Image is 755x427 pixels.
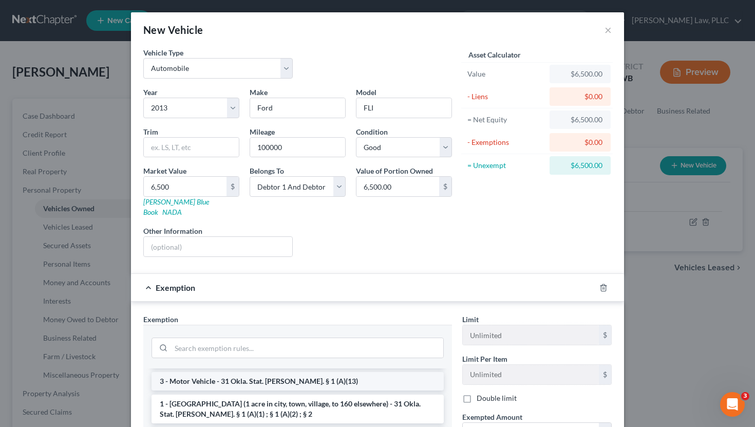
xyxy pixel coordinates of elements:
[468,49,521,60] label: Asset Calculator
[558,91,602,102] div: $0.00
[356,87,376,98] label: Model
[156,283,195,292] span: Exemption
[605,24,612,36] button: ×
[152,372,444,391] li: 3 - Motor Vehicle - 31 Okla. Stat. [PERSON_NAME]. § 1 (A)(13)
[143,226,202,236] label: Other Information
[720,392,745,417] iframe: Intercom live chat
[143,87,158,98] label: Year
[356,126,388,137] label: Condition
[467,69,545,79] div: Value
[162,208,182,216] a: NADA
[467,115,545,125] div: = Net Equity
[250,138,345,157] input: --
[152,395,444,423] li: 1 - [GEOGRAPHIC_DATA] (1 acre in city, town, village, to 160 elsewhere) - 31 Okla. Stat. [PERSON_...
[558,115,602,125] div: $6,500.00
[250,166,284,175] span: Belongs To
[741,392,749,400] span: 3
[143,315,178,324] span: Exemption
[463,365,599,384] input: --
[250,88,268,97] span: Make
[226,177,239,196] div: $
[143,47,183,58] label: Vehicle Type
[463,325,599,345] input: --
[250,98,345,118] input: ex. Nissan
[143,165,186,176] label: Market Value
[144,177,226,196] input: 0.00
[356,165,433,176] label: Value of Portion Owned
[171,338,443,358] input: Search exemption rules...
[250,126,275,137] label: Mileage
[144,138,239,157] input: ex. LS, LT, etc
[467,91,545,102] div: - Liens
[599,325,611,345] div: $
[356,98,451,118] input: ex. Altima
[599,365,611,384] div: $
[439,177,451,196] div: $
[467,160,545,171] div: = Unexempt
[143,23,203,37] div: New Vehicle
[143,126,158,137] label: Trim
[558,137,602,147] div: $0.00
[356,177,439,196] input: 0.00
[467,137,545,147] div: - Exemptions
[143,197,209,216] a: [PERSON_NAME] Blue Book
[558,69,602,79] div: $6,500.00
[462,315,479,324] span: Limit
[462,354,507,364] label: Limit Per Item
[144,237,292,256] input: (optional)
[477,393,517,403] label: Double limit
[558,160,602,171] div: $6,500.00
[462,413,522,421] span: Exempted Amount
